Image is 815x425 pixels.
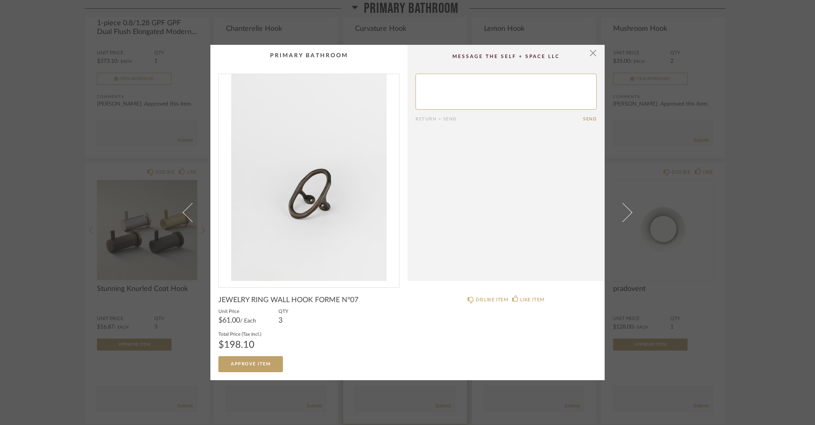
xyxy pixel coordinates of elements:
[416,116,583,122] div: Return = Send
[585,45,601,61] button: Close
[278,308,288,314] label: QTY
[219,74,399,281] div: 0
[218,308,256,314] label: Unit Price
[231,362,270,366] span: Approve Item
[218,340,261,350] div: $198.10
[240,318,256,324] span: / Each
[476,296,508,304] div: DISLIKE ITEM
[218,331,261,337] label: Total Price (Tax Incl.)
[218,356,283,372] button: Approve Item
[583,116,597,122] button: Send
[218,296,358,305] span: JEWELRY RING WALL HOOK FORME N°07
[219,74,399,281] img: 162b05af-3cf9-4d55-b964-e7eb53333ad0_1000x1000.jpg
[278,317,288,324] div: 3
[218,317,240,324] span: $61.00
[520,296,544,304] div: LIKE ITEM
